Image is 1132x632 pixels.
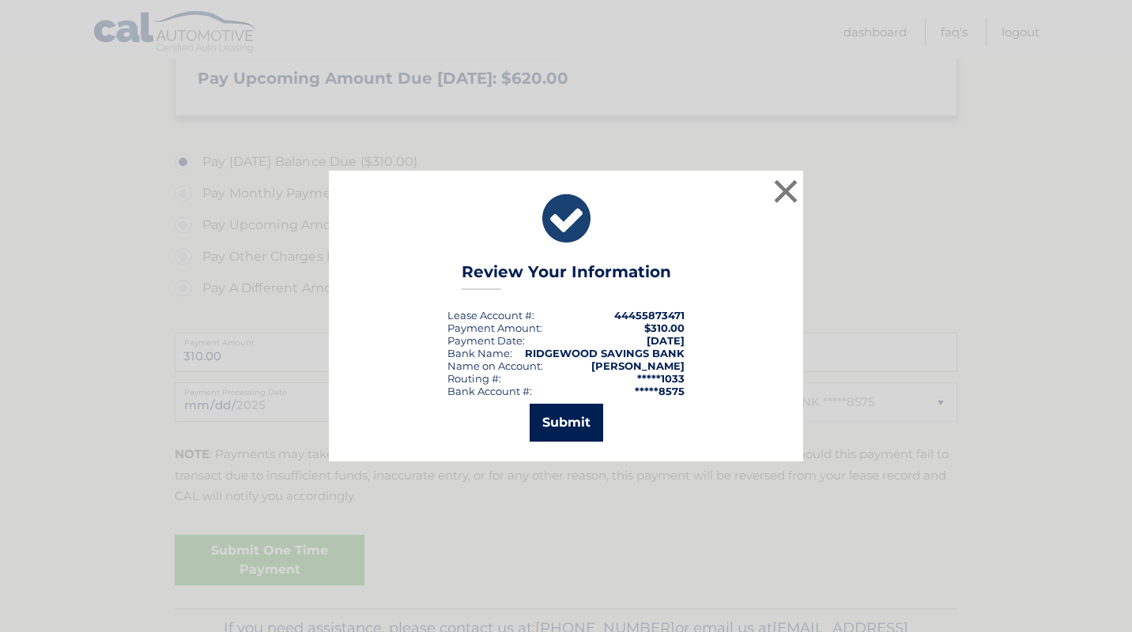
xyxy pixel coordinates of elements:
div: Routing #: [447,372,501,385]
strong: [PERSON_NAME] [591,359,685,372]
span: [DATE] [647,334,685,347]
strong: 44455873471 [614,309,685,322]
div: : [447,334,525,347]
h3: Review Your Information [462,262,671,290]
div: Lease Account #: [447,309,534,322]
div: Bank Account #: [447,385,532,397]
span: Payment Date [447,334,523,347]
button: × [770,175,802,207]
span: $310.00 [644,322,685,334]
div: Bank Name: [447,347,512,359]
button: Submit [530,404,603,442]
strong: RIDGEWOOD SAVINGS BANK [525,347,685,359]
div: Name on Account: [447,359,543,372]
div: Payment Amount: [447,322,542,334]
